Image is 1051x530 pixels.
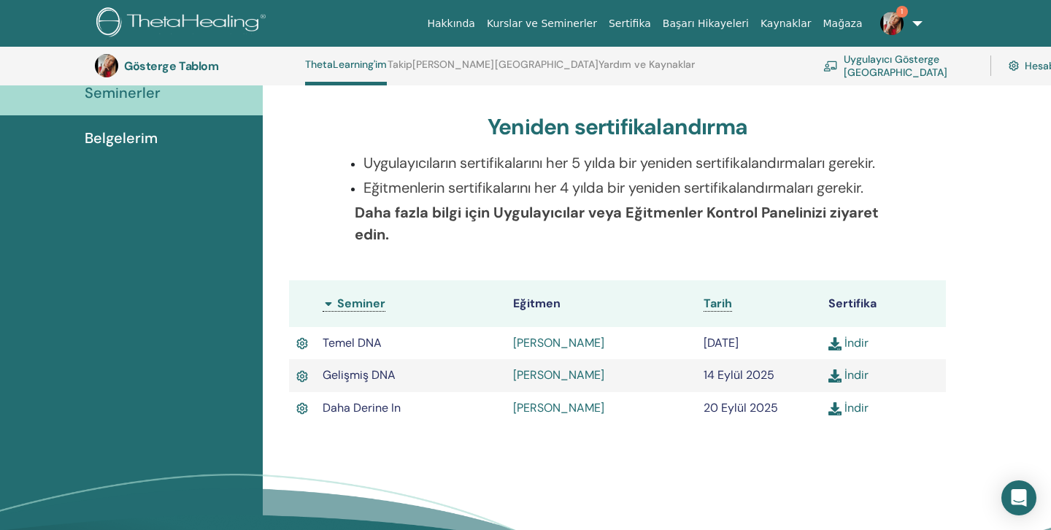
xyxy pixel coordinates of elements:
[603,10,657,37] a: Sertifika
[828,367,869,383] a: İndir
[704,296,732,312] a: Tarih
[704,296,732,311] span: Tarih
[828,337,842,350] img: download.svg
[828,335,869,350] a: İndir
[513,400,604,415] a: [PERSON_NAME]
[323,367,396,383] span: Gelişmiş DNA
[296,368,308,385] img: Aktif Sertifika
[513,367,604,383] a: [PERSON_NAME]
[363,152,890,174] p: Uygulayıcıların sertifikalarını her 5 yılda bir yeniden sertifikalandırmaları gerekir.
[513,335,604,350] a: [PERSON_NAME]
[880,12,904,35] img: default.jpg
[696,359,821,391] td: 14 Eylül 2025
[828,402,842,415] img: download.svg
[817,10,868,37] a: Mağaza
[96,7,271,40] img: logo.png
[296,335,308,352] img: Aktif Sertifika
[828,369,842,383] img: download.svg
[481,10,603,37] a: Kurslar ve Seminerler
[755,10,817,37] a: Kaynaklar
[1009,58,1019,73] img: cog.svg
[598,58,695,82] a: Yardım ve Kaynaklar
[821,280,946,327] th: Sertifika
[388,58,412,82] a: Takip
[95,54,118,77] img: default.jpg
[488,114,747,140] h3: Yeniden sertifikalandırma
[323,400,401,415] span: Daha Derine In
[696,392,821,424] td: 20 Eylül 2025
[896,6,908,18] span: 1
[296,400,308,417] img: Aktif Sertifika
[495,58,598,82] a: [GEOGRAPHIC_DATA]
[412,58,494,82] a: [PERSON_NAME]
[363,177,890,199] p: Eğitmenlerin sertifikalarını her 4 yılda bir yeniden sertifikalandırmaları gerekir.
[323,335,382,350] span: Temel DNA
[696,327,821,359] td: [DATE]
[657,10,755,37] a: Başarı Hikayeleri
[124,59,270,73] h3: Gösterge Tablom
[355,203,879,244] b: Daha fazla bilgi için Uygulayıcılar veya Eğitmenler Kontrol Panelinizi ziyaret edin.
[828,400,869,415] a: İndir
[85,127,158,149] span: Belgelerim
[506,280,696,327] th: Eğitmen
[823,61,838,72] img: chalkboard-teacher.svg
[823,50,973,82] a: Uygulayıcı Gösterge [GEOGRAPHIC_DATA]
[421,10,481,37] a: Hakkında
[1001,480,1036,515] div: Interkom Messenger'ı Aç
[305,58,387,85] a: ThetaLearning'im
